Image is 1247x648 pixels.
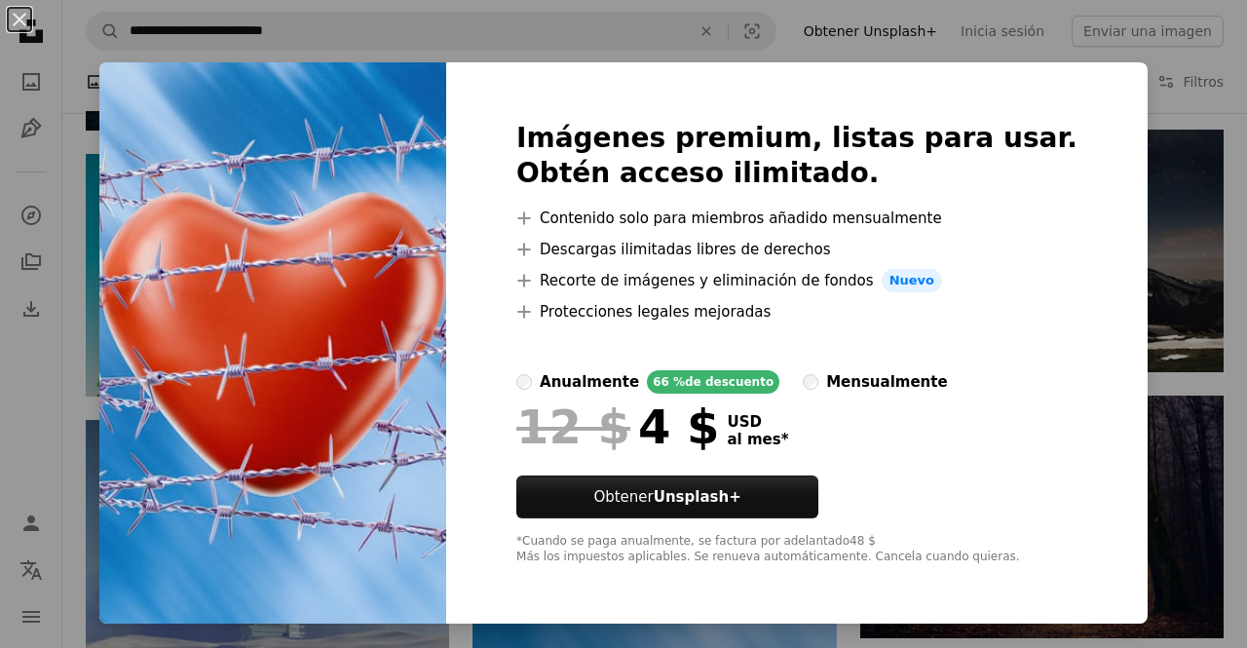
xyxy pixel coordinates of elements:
div: *Cuando se paga anualmente, se factura por adelantado 48 $ Más los impuestos aplicables. Se renue... [516,534,1077,565]
div: 4 $ [516,401,719,452]
input: anualmente66 %de descuento [516,374,532,390]
span: Nuevo [882,269,942,292]
input: mensualmente [803,374,818,390]
span: al mes * [727,431,788,448]
div: 66 % de descuento [647,370,779,394]
li: Contenido solo para miembros añadido mensualmente [516,207,1077,230]
li: Recorte de imágenes y eliminación de fondos [516,269,1077,292]
span: USD [727,413,788,431]
li: Descargas ilimitadas libres de derechos [516,238,1077,261]
strong: Unsplash+ [654,488,741,506]
div: anualmente [540,370,639,394]
button: ObtenerUnsplash+ [516,476,818,518]
li: Protecciones legales mejoradas [516,300,1077,324]
img: premium_photo-1725980995084-2b3c1e169131 [99,62,446,624]
h2: Imágenes premium, listas para usar. Obtén acceso ilimitado. [516,121,1077,191]
div: mensualmente [826,370,947,394]
span: 12 $ [516,401,630,452]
